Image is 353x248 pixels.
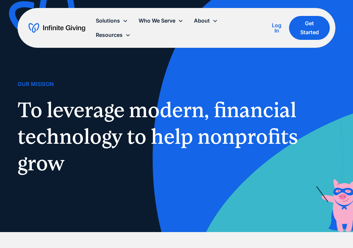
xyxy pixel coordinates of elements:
div: Resources [90,28,136,42]
div: Solutions [90,14,133,28]
div: About [189,14,223,28]
a: home [29,23,85,33]
div: Our Mission [18,80,54,89]
div: About [194,16,210,25]
div: Who We Serve [133,14,189,28]
a: Get Started [289,16,329,40]
div: Who We Serve [139,16,175,25]
a: Log In [269,21,284,35]
div: Solutions [96,16,120,25]
div: Log In [269,23,284,33]
div: Resources [96,31,123,40]
h1: To leverage modern, financial technology to help nonprofits grow [18,97,335,176]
